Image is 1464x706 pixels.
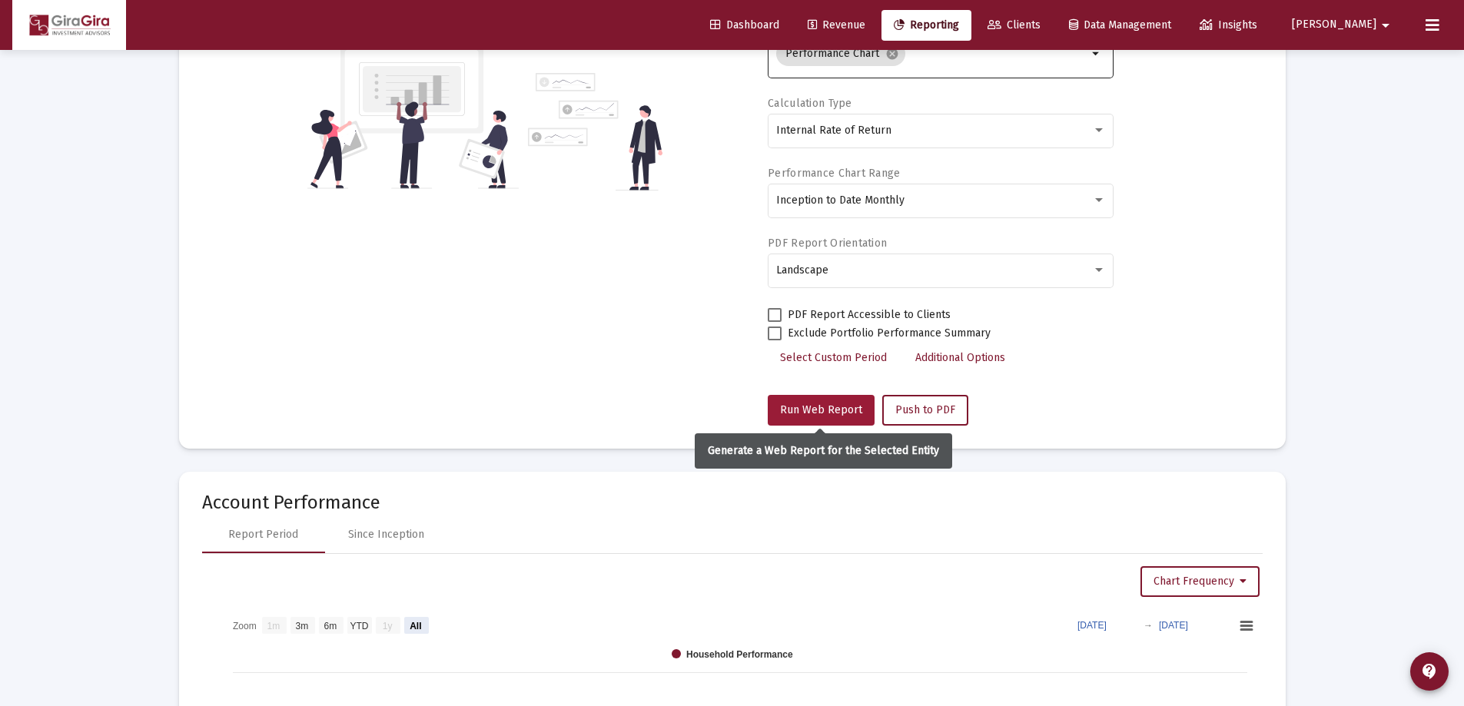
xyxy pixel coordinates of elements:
[686,649,793,660] text: Household Performance
[882,395,968,426] button: Push to PDF
[1420,662,1439,681] mat-icon: contact_support
[1057,10,1183,41] a: Data Management
[348,527,424,542] div: Since Inception
[894,18,959,31] span: Reporting
[768,395,875,426] button: Run Web Report
[1087,45,1106,63] mat-icon: arrow_drop_down
[324,620,337,631] text: 6m
[710,18,779,31] span: Dashboard
[267,620,280,631] text: 1m
[895,403,955,416] span: Push to PDF
[202,495,1263,510] mat-card-title: Account Performance
[24,10,115,41] img: Dashboard
[1077,620,1107,631] text: [DATE]
[307,38,519,191] img: reporting
[1292,18,1376,31] span: [PERSON_NAME]
[1376,10,1395,41] mat-icon: arrow_drop_down
[382,620,392,631] text: 1y
[1200,18,1257,31] span: Insights
[410,620,421,631] text: All
[780,351,887,364] span: Select Custom Period
[1187,10,1270,41] a: Insights
[1069,18,1171,31] span: Data Management
[295,620,308,631] text: 3m
[768,167,900,180] label: Performance Chart Range
[768,97,852,110] label: Calculation Type
[768,237,887,250] label: PDF Report Orientation
[233,620,257,631] text: Zoom
[776,194,905,207] span: Inception to Date Monthly
[780,403,862,416] span: Run Web Report
[881,10,971,41] a: Reporting
[988,18,1041,31] span: Clients
[975,10,1053,41] a: Clients
[885,47,899,61] mat-icon: cancel
[1273,9,1413,40] button: [PERSON_NAME]
[776,41,905,66] mat-chip: Performance Chart
[228,527,298,542] div: Report Period
[1159,620,1188,631] text: [DATE]
[915,351,1005,364] span: Additional Options
[528,73,662,191] img: reporting-alt
[795,10,878,41] a: Revenue
[698,10,792,41] a: Dashboard
[776,264,828,277] span: Landscape
[1144,620,1153,631] text: →
[776,124,891,137] span: Internal Rate of Return
[808,18,865,31] span: Revenue
[776,38,1087,69] mat-chip-list: Selection
[788,324,991,343] span: Exclude Portfolio Performance Summary
[1140,566,1260,597] button: Chart Frequency
[788,306,951,324] span: PDF Report Accessible to Clients
[1154,575,1247,588] span: Chart Frequency
[350,620,368,631] text: YTD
